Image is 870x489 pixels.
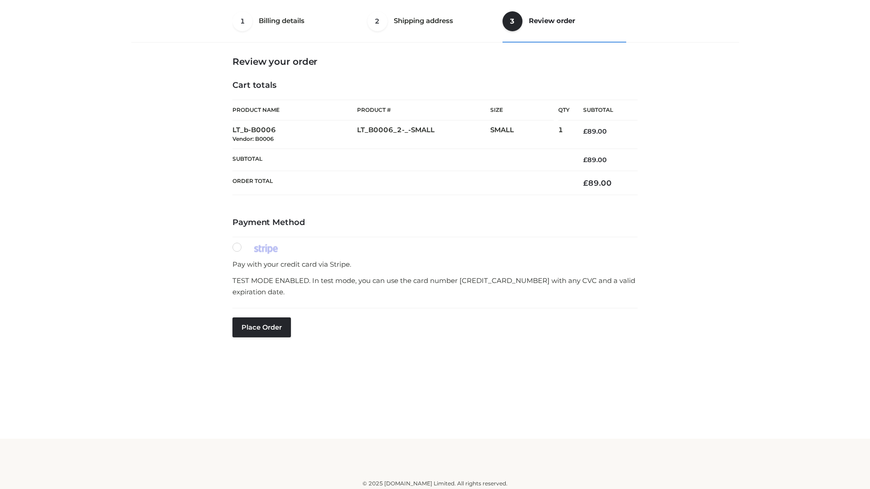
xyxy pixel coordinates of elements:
[232,56,638,67] h3: Review your order
[232,218,638,228] h4: Payment Method
[583,156,587,164] span: £
[583,178,612,187] bdi: 89.00
[570,100,638,120] th: Subtotal
[490,120,558,149] td: SMALL
[558,120,570,149] td: 1
[135,479,735,488] div: © 2025 [DOMAIN_NAME] Limited. All rights reserved.
[232,135,274,142] small: Vendor: B0006
[357,120,490,149] td: LT_B0006_2-_-SMALL
[232,81,638,91] h4: Cart totals
[232,275,638,298] p: TEST MODE ENABLED. In test mode, you can use the card number [CREDIT_CARD_NUMBER] with any CVC an...
[583,178,588,187] span: £
[357,100,490,120] th: Product #
[583,127,607,135] bdi: 89.00
[583,156,607,164] bdi: 89.00
[558,100,570,120] th: Qty
[490,100,554,120] th: Size
[232,171,570,195] th: Order Total
[232,149,570,171] th: Subtotal
[232,259,638,270] p: Pay with your credit card via Stripe.
[232,120,357,149] td: LT_b-B0006
[232,317,291,337] button: Place order
[232,100,357,120] th: Product Name
[583,127,587,135] span: £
